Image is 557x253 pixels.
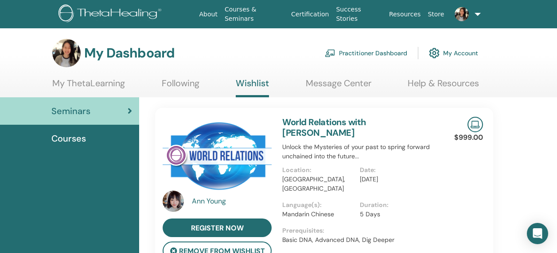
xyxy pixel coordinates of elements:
[282,175,354,193] p: [GEOGRAPHIC_DATA], [GEOGRAPHIC_DATA]
[360,175,432,184] p: [DATE]
[527,223,548,244] div: Open Intercom Messenger
[282,200,354,210] p: Language(s) :
[386,6,425,23] a: Resources
[306,78,371,95] a: Message Center
[288,6,332,23] a: Certification
[163,117,272,193] img: World Relations
[325,43,407,63] a: Practitioner Dashboard
[282,226,437,235] p: Prerequisites :
[221,1,288,27] a: Courses & Seminars
[429,46,440,61] img: cog.svg
[162,78,199,95] a: Following
[195,6,221,23] a: About
[454,132,483,143] p: $999.00
[408,78,479,95] a: Help & Resources
[282,116,366,138] a: World Relations with [PERSON_NAME]
[84,45,175,61] h3: My Dashboard
[282,142,437,161] p: Unlock the Mysteries of your past to spring forward unchained into the future...
[332,1,385,27] a: Success Stories
[282,165,354,175] p: Location :
[360,165,432,175] p: Date :
[455,7,469,21] img: default.jpg
[424,6,448,23] a: Store
[58,4,164,24] img: logo.png
[163,218,272,237] a: register now
[52,78,125,95] a: My ThetaLearning
[51,104,90,118] span: Seminars
[163,191,184,212] img: default.jpg
[236,78,269,97] a: Wishlist
[429,43,478,63] a: My Account
[360,200,432,210] p: Duration :
[360,210,432,219] p: 5 Days
[467,117,483,132] img: Live Online Seminar
[282,210,354,219] p: Mandarin Chinese
[282,235,437,245] p: Basic DNA, Advanced DNA, Dig Deeper
[192,196,274,207] a: Ann Young
[191,223,244,233] span: register now
[325,49,335,57] img: chalkboard-teacher.svg
[52,39,81,67] img: default.jpg
[51,132,86,145] span: Courses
